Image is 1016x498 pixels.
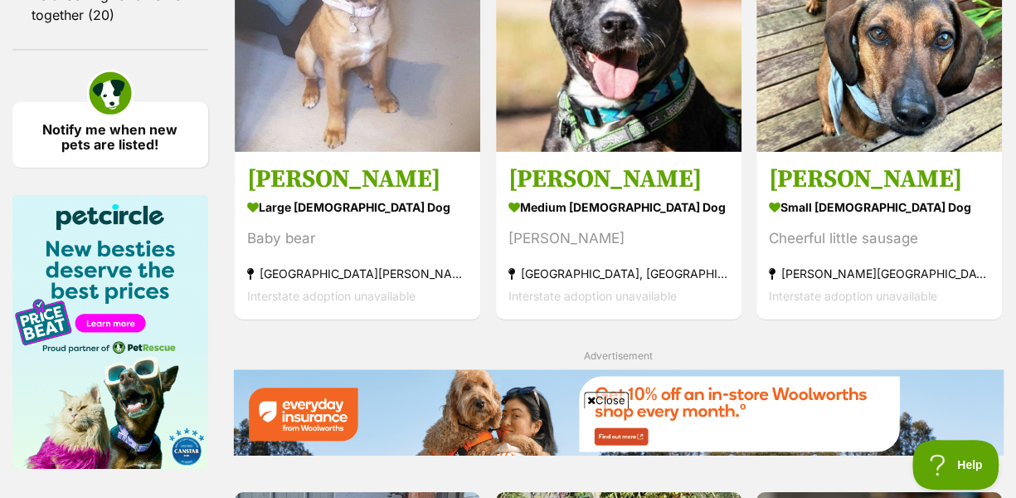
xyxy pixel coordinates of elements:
strong: [PERSON_NAME][GEOGRAPHIC_DATA], [GEOGRAPHIC_DATA] [769,262,989,285]
div: Cheerful little sausage [769,227,989,250]
iframe: Advertisement [207,415,810,490]
span: Close [584,392,629,408]
h3: [PERSON_NAME] [769,164,989,195]
img: Pet Circle promo banner [12,195,208,469]
strong: medium [DEMOGRAPHIC_DATA] Dog [508,195,729,219]
span: Interstate adoption unavailable [508,289,677,303]
a: [PERSON_NAME] small [DEMOGRAPHIC_DATA] Dog Cheerful little sausage [PERSON_NAME][GEOGRAPHIC_DATA]... [756,151,1002,320]
strong: large [DEMOGRAPHIC_DATA] Dog [247,195,468,219]
div: Baby bear [247,227,468,250]
div: [PERSON_NAME] [508,227,729,250]
strong: [GEOGRAPHIC_DATA][PERSON_NAME][GEOGRAPHIC_DATA] [247,262,468,285]
a: Notify me when new pets are listed! [12,102,208,168]
a: [PERSON_NAME] medium [DEMOGRAPHIC_DATA] Dog [PERSON_NAME] [GEOGRAPHIC_DATA], [GEOGRAPHIC_DATA] In... [496,151,741,320]
strong: [GEOGRAPHIC_DATA], [GEOGRAPHIC_DATA] [508,262,729,285]
iframe: Help Scout Beacon - Open [912,440,999,490]
span: Interstate adoption unavailable [247,289,416,303]
img: Everyday Insurance promotional banner [233,369,1004,455]
a: Everyday Insurance promotional banner [233,369,1004,458]
span: Interstate adoption unavailable [769,289,937,303]
a: [PERSON_NAME] large [DEMOGRAPHIC_DATA] Dog Baby bear [GEOGRAPHIC_DATA][PERSON_NAME][GEOGRAPHIC_DA... [235,151,480,320]
span: Advertisement [584,349,653,362]
h3: [PERSON_NAME] [247,164,468,195]
strong: small [DEMOGRAPHIC_DATA] Dog [769,195,989,219]
h3: [PERSON_NAME] [508,164,729,195]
